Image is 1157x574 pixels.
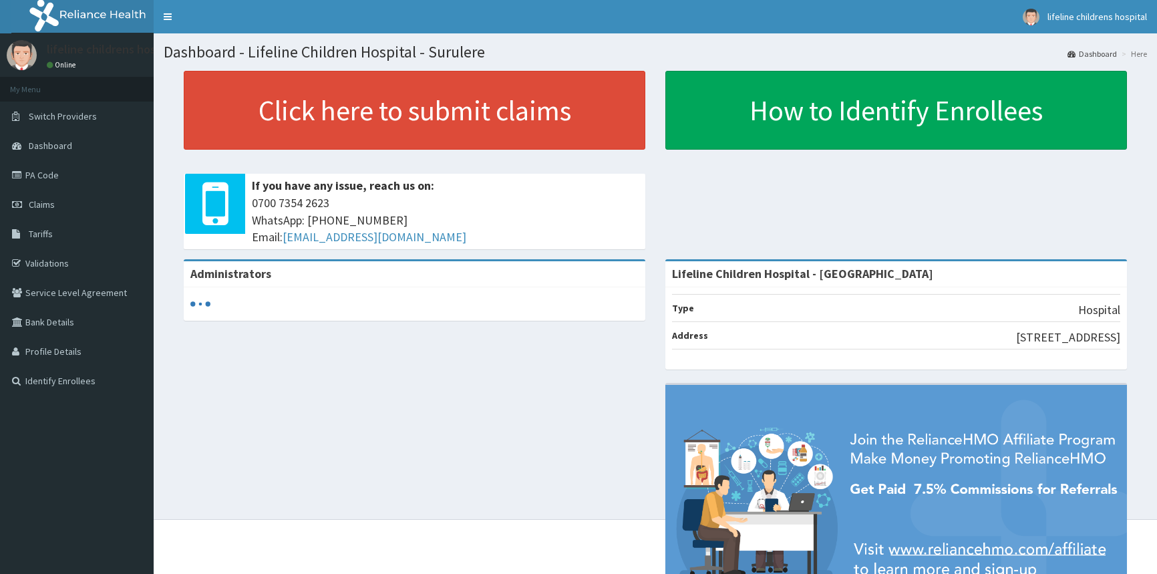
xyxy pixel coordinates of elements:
a: How to Identify Enrollees [665,71,1127,150]
span: lifeline childrens hospital [1047,11,1147,23]
p: [STREET_ADDRESS] [1016,329,1120,346]
b: Type [672,302,694,314]
a: [EMAIL_ADDRESS][DOMAIN_NAME] [283,229,466,245]
span: Claims [29,198,55,210]
b: Administrators [190,266,271,281]
b: Address [672,329,708,341]
p: lifeline childrens hospital [47,43,180,55]
p: Hospital [1078,301,1120,319]
h1: Dashboard - Lifeline Children Hospital - Surulere [164,43,1147,61]
span: Dashboard [29,140,72,152]
a: Online [47,60,79,69]
img: User Image [1023,9,1039,25]
img: User Image [7,40,37,70]
a: Click here to submit claims [184,71,645,150]
svg: audio-loading [190,294,210,314]
span: Switch Providers [29,110,97,122]
span: Tariffs [29,228,53,240]
li: Here [1118,48,1147,59]
b: If you have any issue, reach us on: [252,178,434,193]
span: 0700 7354 2623 WhatsApp: [PHONE_NUMBER] Email: [252,194,639,246]
a: Dashboard [1067,48,1117,59]
strong: Lifeline Children Hospital - [GEOGRAPHIC_DATA] [672,266,933,281]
